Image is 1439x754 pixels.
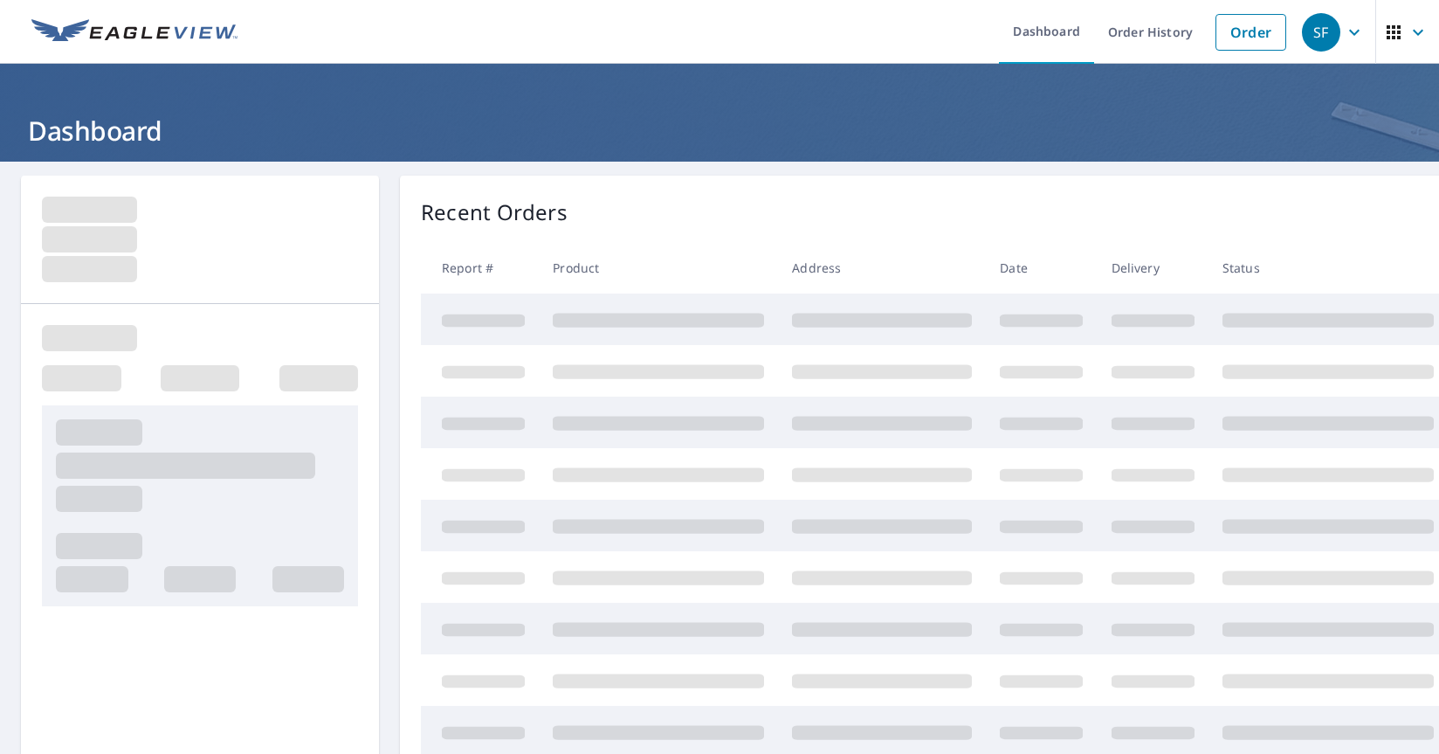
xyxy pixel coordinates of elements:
[31,19,238,45] img: EV Logo
[986,242,1097,294] th: Date
[778,242,986,294] th: Address
[21,113,1418,149] h1: Dashboard
[1302,13,1340,52] div: SF
[539,242,778,294] th: Product
[1215,14,1286,51] a: Order
[1098,242,1208,294] th: Delivery
[421,197,568,228] p: Recent Orders
[421,242,539,294] th: Report #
